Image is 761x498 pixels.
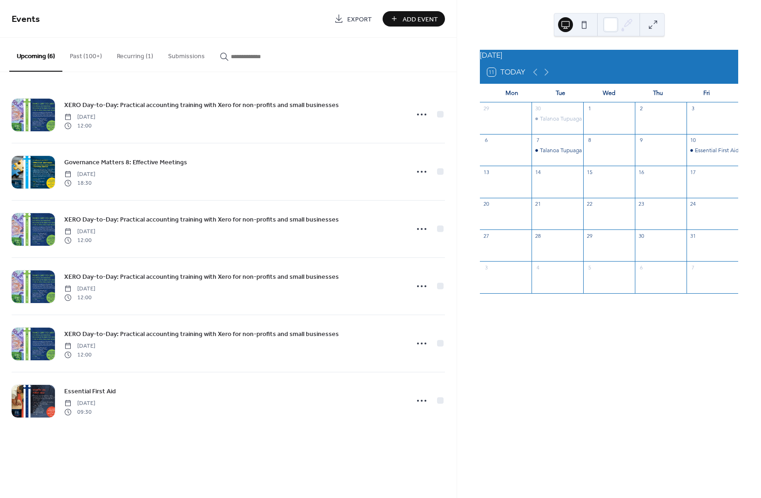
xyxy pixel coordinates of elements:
[483,168,490,175] div: 13
[64,330,339,339] span: XERO Day-to-Day: Practical accounting training with Xero for non-profits and small businesses
[64,329,339,339] a: XERO Day-to-Day: Practical accounting training with Xero for non-profits and small businesses
[534,201,541,208] div: 21
[689,264,696,271] div: 7
[536,84,585,102] div: Tue
[62,38,109,71] button: Past (100+)
[64,157,187,168] a: Governance Matters 8: Effective Meetings
[487,84,536,102] div: Mon
[586,137,593,144] div: 8
[383,11,445,27] button: Add Event
[64,179,95,187] span: 18:30
[64,387,116,397] span: Essential First Aid
[540,115,671,123] div: Talanoa Tupuaga - Pacific Capability Incubator Series
[347,14,372,24] span: Export
[633,84,682,102] div: Thu
[484,66,528,79] button: 11Today
[64,100,339,110] a: XERO Day-to-Day: Practical accounting training with Xero for non-profits and small businesses
[483,232,490,239] div: 27
[64,285,95,293] span: [DATE]
[64,271,339,282] a: XERO Day-to-Day: Practical accounting training with Xero for non-profits and small businesses
[534,105,541,112] div: 30
[586,201,593,208] div: 22
[64,121,95,130] span: 12:00
[585,84,633,102] div: Wed
[689,105,696,112] div: 3
[64,293,95,302] span: 12:00
[534,168,541,175] div: 14
[327,11,379,27] a: Export
[64,170,95,179] span: [DATE]
[64,386,116,397] a: Essential First Aid
[480,50,738,61] div: [DATE]
[540,147,671,155] div: Talanoa Tupuaga - Pacific Capability Incubator Series
[12,10,40,28] span: Events
[638,201,645,208] div: 23
[483,105,490,112] div: 29
[9,38,62,72] button: Upcoming (6)
[64,101,339,110] span: XERO Day-to-Day: Practical accounting training with Xero for non-profits and small businesses
[689,232,696,239] div: 31
[695,147,739,155] div: Essential First Aid
[483,201,490,208] div: 20
[161,38,212,71] button: Submissions
[586,264,593,271] div: 5
[64,399,95,408] span: [DATE]
[586,105,593,112] div: 1
[64,342,95,350] span: [DATE]
[532,147,583,155] div: Talanoa Tupuaga - Pacific Capability Incubator Series
[64,228,95,236] span: [DATE]
[64,113,95,121] span: [DATE]
[109,38,161,71] button: Recurring (1)
[64,272,339,282] span: XERO Day-to-Day: Practical accounting training with Xero for non-profits and small businesses
[638,232,645,239] div: 30
[534,264,541,271] div: 4
[403,14,438,24] span: Add Event
[638,264,645,271] div: 6
[64,214,339,225] a: XERO Day-to-Day: Practical accounting training with Xero for non-profits and small businesses
[689,168,696,175] div: 17
[534,137,541,144] div: 7
[586,168,593,175] div: 15
[483,137,490,144] div: 6
[638,105,645,112] div: 2
[64,236,95,244] span: 12:00
[682,84,731,102] div: Fri
[532,115,583,123] div: Talanoa Tupuaga - Pacific Capability Incubator Series
[687,147,738,155] div: Essential First Aid
[638,137,645,144] div: 9
[534,232,541,239] div: 28
[586,232,593,239] div: 29
[64,215,339,225] span: XERO Day-to-Day: Practical accounting training with Xero for non-profits and small businesses
[689,201,696,208] div: 24
[689,137,696,144] div: 10
[64,158,187,168] span: Governance Matters 8: Effective Meetings
[638,168,645,175] div: 16
[64,350,95,359] span: 12:00
[64,408,95,416] span: 09:30
[483,264,490,271] div: 3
